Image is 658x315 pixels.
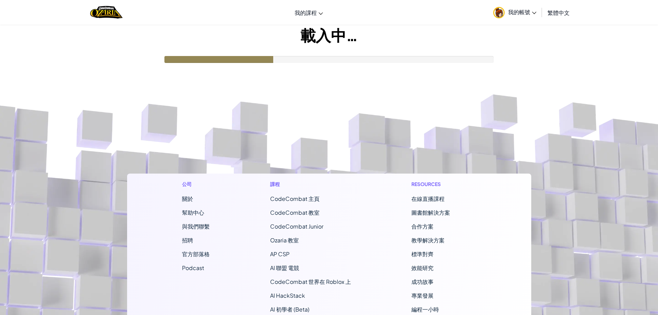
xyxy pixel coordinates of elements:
a: CodeCombat 世界在 Roblox 上 [270,278,351,285]
h1: Resources [411,180,476,188]
a: AP CSP [270,250,289,258]
span: 我的課程 [295,9,317,16]
a: AI 聯盟 電競 [270,264,299,271]
h1: 公司 [182,180,210,188]
a: AI 初學者 (Beta) [270,306,309,313]
a: 效能研究 [411,264,433,271]
a: 成功故事 [411,278,433,285]
span: 與我們聯繫 [182,223,210,230]
h1: 課程 [270,180,351,188]
a: 我的帳號 [490,1,540,23]
a: 圖書館解決方案 [411,209,450,216]
img: avatar [493,7,505,18]
a: 招聘 [182,237,193,244]
a: CodeCombat 教室 [270,209,320,216]
a: 專業發展 [411,292,433,299]
img: Home [90,5,122,19]
a: 官方部落格 [182,250,210,258]
a: 教學解決方案 [411,237,445,244]
a: AI HackStack [270,292,305,299]
a: 幫助中心 [182,209,204,216]
a: 繁體中文 [544,3,573,22]
a: 關於 [182,195,193,202]
span: CodeCombat 主頁 [270,195,320,202]
a: CodeCombat Junior [270,223,323,230]
a: 在線直播課程 [411,195,445,202]
a: 標準對齊 [411,250,433,258]
a: 我的課程 [291,3,326,22]
span: 我的帳號 [508,8,536,16]
a: Podcast [182,264,204,271]
a: 合作方案 [411,223,433,230]
a: Ozaria by CodeCombat logo [90,5,122,19]
span: 繁體中文 [547,9,570,16]
a: 編程一小時 [411,306,439,313]
a: Ozaria 教室 [270,237,299,244]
